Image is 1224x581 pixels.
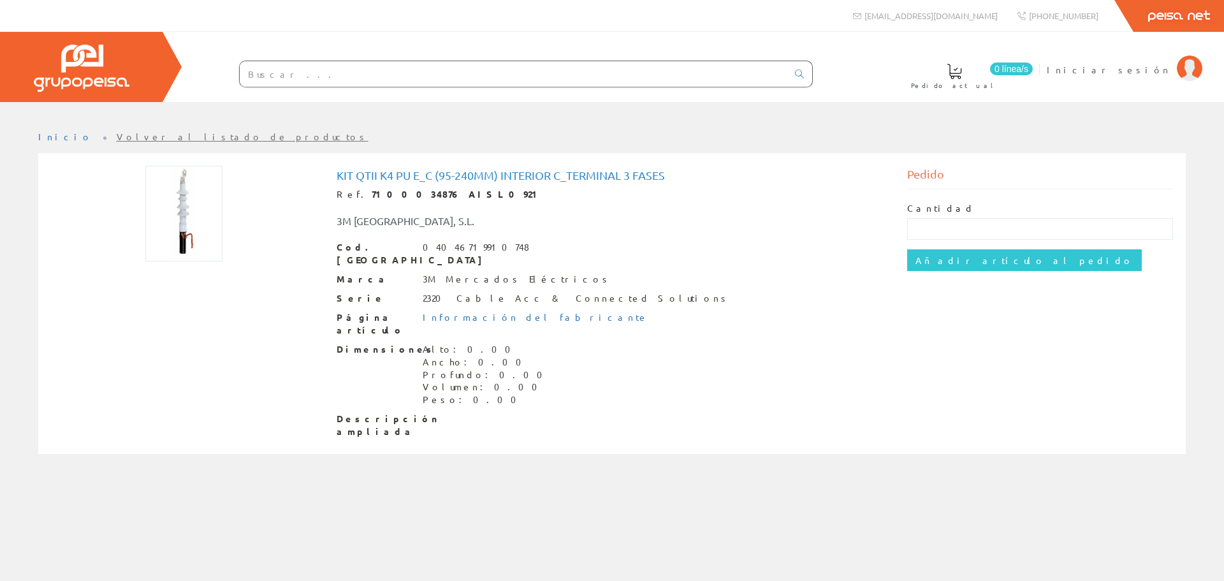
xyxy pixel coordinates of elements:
[337,311,413,337] span: Página artículo
[337,343,413,356] span: Dimensiones
[423,393,550,406] div: Peso: 0.00
[423,343,550,356] div: Alto: 0.00
[907,166,1174,189] div: Pedido
[423,311,648,323] a: Información del fabricante
[423,356,550,369] div: Ancho: 0.00
[907,249,1142,271] input: Añadir artículo al pedido
[240,61,787,87] input: Buscar ...
[337,188,888,201] div: Ref.
[907,202,975,215] label: Cantidad
[372,188,543,200] strong: 7100034876 AISL0921
[327,214,660,228] div: 3M [GEOGRAPHIC_DATA], S.L.
[337,413,413,438] span: Descripción ampliada
[34,45,129,92] img: Grupo Peisa
[117,131,368,142] a: Volver al listado de productos
[337,241,413,267] span: Cod. [GEOGRAPHIC_DATA]
[423,273,611,286] div: 3M Mercados Eléctricos
[990,63,1033,75] span: 0 línea/s
[145,166,222,261] img: Foto artículo Kit QTII K4 Pu E_c (95-240mm) Interior C_terminal 3 Fases (120.54176072235x150)
[337,292,413,305] span: Serie
[423,241,529,254] div: 04046719910748
[337,169,888,182] h1: Kit QTII K4 Pu E_c (95-240mm) Interior C_terminal 3 Fases
[1029,10,1098,21] span: [PHONE_NUMBER]
[911,79,998,92] span: Pedido actual
[1047,63,1170,76] span: Iniciar sesión
[864,10,998,21] span: [EMAIL_ADDRESS][DOMAIN_NAME]
[38,131,92,142] a: Inicio
[1047,53,1202,65] a: Iniciar sesión
[423,381,550,393] div: Volumen: 0.00
[337,273,413,286] span: Marca
[423,369,550,381] div: Profundo: 0.00
[423,292,730,305] div: 2320 Cable Acc & Connected Solutions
